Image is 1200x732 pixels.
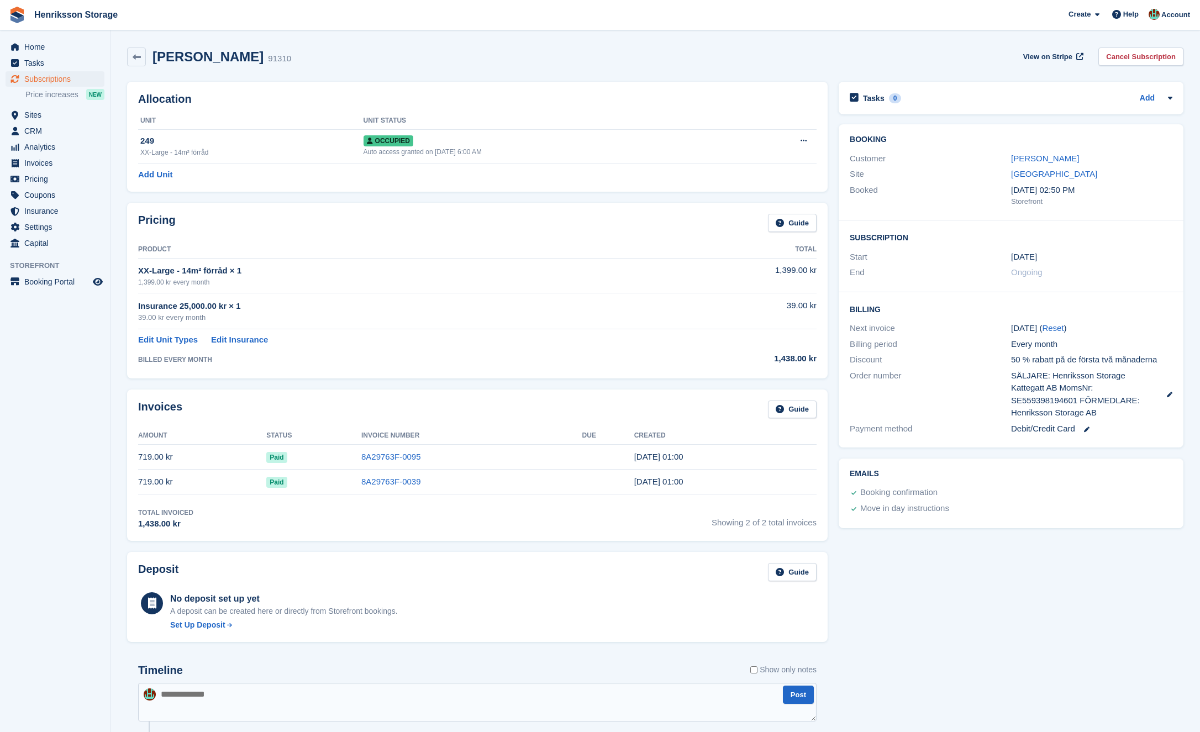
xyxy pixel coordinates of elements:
[582,427,634,445] th: Due
[850,168,1011,181] div: Site
[634,452,683,461] time: 2025-07-23 23:00:38 UTC
[24,55,91,71] span: Tasks
[266,452,287,463] span: Paid
[24,203,91,219] span: Insurance
[24,139,91,155] span: Analytics
[138,300,650,313] div: Insurance 25,000.00 kr × 1
[1011,267,1043,277] span: Ongoing
[25,88,104,101] a: Price increases NEW
[860,486,938,499] div: Booking confirmation
[6,203,104,219] a: menu
[6,123,104,139] a: menu
[1011,251,1037,264] time: 2025-06-23 23:00:00 UTC
[138,241,650,259] th: Product
[1011,322,1172,335] div: [DATE] ( )
[24,39,91,55] span: Home
[361,427,582,445] th: Invoice Number
[170,619,225,631] div: Set Up Deposit
[634,427,817,445] th: Created
[850,338,1011,351] div: Billing period
[863,93,885,103] h2: Tasks
[1069,9,1091,20] span: Create
[24,235,91,251] span: Capital
[9,7,25,23] img: stora-icon-8386f47178a22dfd0bd8f6a31ec36ba5ce8667c1dd55bd0f319d3a0aa187defe.svg
[889,93,902,103] div: 0
[712,508,817,530] span: Showing 2 of 2 total invoices
[650,293,817,329] td: 39.00 kr
[140,148,364,157] div: XX-Large - 14m² förråd
[850,135,1172,144] h2: Booking
[24,71,91,87] span: Subscriptions
[860,502,949,515] div: Move in day instructions
[1123,9,1139,20] span: Help
[170,605,398,617] p: A deposit can be created here or directly from Storefront bookings.
[6,219,104,235] a: menu
[24,155,91,171] span: Invoices
[24,274,91,289] span: Booking Portal
[138,277,650,287] div: 1,399.00 kr every month
[6,139,104,155] a: menu
[266,477,287,488] span: Paid
[361,477,421,486] a: 8A29763F-0039
[6,187,104,203] a: menu
[1011,370,1156,419] span: SÄLJARE: Henriksson Storage Kattegatt AB MomsNr: SE559398194601 FÖRMEDLARE: Henriksson Storage AB
[1161,9,1190,20] span: Account
[768,563,817,581] a: Guide
[30,6,122,24] a: Henriksson Storage
[266,427,361,445] th: Status
[650,352,817,365] div: 1,438.00 kr
[6,274,104,289] a: menu
[6,39,104,55] a: menu
[138,401,182,419] h2: Invoices
[24,171,91,187] span: Pricing
[650,258,817,293] td: 1,399.00 kr
[850,354,1011,366] div: Discount
[768,401,817,419] a: Guide
[138,664,183,677] h2: Timeline
[750,664,757,676] input: Show only notes
[6,171,104,187] a: menu
[138,265,650,277] div: XX-Large - 14m² förråd × 1
[138,470,266,494] td: 719.00 kr
[6,235,104,251] a: menu
[138,355,650,365] div: BILLED EVERY MONTH
[650,241,817,259] th: Total
[1011,423,1172,435] div: Debit/Credit Card
[10,260,110,271] span: Storefront
[268,52,291,65] div: 91310
[850,184,1011,207] div: Booked
[6,155,104,171] a: menu
[750,664,817,676] label: Show only notes
[24,123,91,139] span: CRM
[1042,323,1064,333] a: Reset
[6,107,104,123] a: menu
[850,370,1011,419] div: Order number
[138,214,176,232] h2: Pricing
[138,93,817,106] h2: Allocation
[850,251,1011,264] div: Start
[1011,184,1172,197] div: [DATE] 02:50 PM
[1149,9,1160,20] img: Isak Martinelle
[24,187,91,203] span: Coupons
[1011,354,1172,366] div: 50 % rabatt på de första två månaderna
[364,147,743,157] div: Auto access granted on [DATE] 6:00 AM
[1098,48,1183,66] a: Cancel Subscription
[24,219,91,235] span: Settings
[1011,154,1079,163] a: [PERSON_NAME]
[140,135,364,148] div: 249
[138,508,193,518] div: Total Invoiced
[138,112,364,130] th: Unit
[25,89,78,100] span: Price increases
[850,266,1011,279] div: End
[144,688,156,701] img: Isak Martinelle
[138,168,172,181] a: Add Unit
[1011,169,1097,178] a: [GEOGRAPHIC_DATA]
[364,112,743,130] th: Unit Status
[138,445,266,470] td: 719.00 kr
[850,231,1172,243] h2: Subscription
[783,686,814,704] button: Post
[138,334,198,346] a: Edit Unit Types
[138,312,650,323] div: 39.00 kr every month
[170,619,398,631] a: Set Up Deposit
[6,55,104,71] a: menu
